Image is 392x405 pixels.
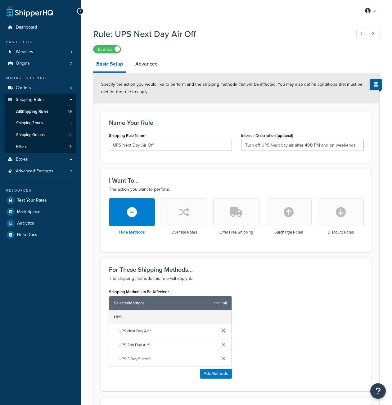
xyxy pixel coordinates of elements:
span: Websites [16,49,33,55]
span: UPS 3 Day Select® [119,355,217,363]
span: Marketplace [17,209,40,215]
div: Manage Shipping [5,75,76,81]
span: Shipping Groups [16,132,45,138]
div: Basic Setup [5,39,76,45]
h3: Discount Rates [328,230,354,234]
li: Shipping Groups [5,129,76,141]
span: UPS Next Day Air® [119,327,217,335]
li: Filters [5,141,76,152]
p: The action you want to perform. [109,186,364,193]
h3: Offer Free Shipping [219,230,253,234]
span: 19 [68,144,72,149]
label: Internal Description (optional) [241,133,293,138]
a: Websites1 [5,46,76,58]
a: Shipping Rules [5,94,76,106]
button: AddMethods [200,369,232,379]
h3: Override Rates [171,230,197,234]
span: Boxes [16,157,28,162]
a: Basic Setup [93,57,126,73]
span: Filters [16,144,27,149]
a: Carriers4 [5,82,76,94]
h3: Hide Methods [119,230,145,234]
h3: I Want To... [109,177,364,184]
li: Shipping Zones [5,117,76,129]
h3: For These Shipping Methods... [109,266,364,273]
span: 19 [68,109,72,114]
a: Advanced [132,57,161,71]
span: 1 [71,49,72,55]
a: Help Docs [5,229,76,240]
li: Advanced Features [5,166,76,177]
span: Test Your Rates [17,198,47,203]
span: Shipping Zones [16,121,43,126]
span: Dashboard [16,25,37,30]
span: Advanced Features [16,169,53,174]
div: Resources [5,188,76,193]
h3: Surcharge Rates [274,230,303,234]
a: Dashboard [5,22,76,33]
a: Filters19 [5,141,76,152]
li: Origins [5,58,76,69]
label: Enabled [93,46,121,53]
span: Origins [16,61,30,66]
a: Previous Record [356,29,368,39]
li: Websites [5,46,76,58]
a: Marketplace [5,206,76,217]
span: Shipping Rules [16,97,45,102]
li: Carriers [5,82,76,94]
span: 3 [70,61,72,66]
a: Boxes [5,154,76,165]
a: Origins3 [5,58,76,69]
button: Open Resource Center [370,383,386,399]
a: clear all [214,299,227,307]
a: Shipping Groups14 [5,129,76,141]
span: 5 [70,121,72,126]
span: 14 [68,132,72,138]
span: Help Docs [17,232,37,238]
label: Shipping Methods to Be Affected [109,289,169,294]
span: UPS 2nd Day Air® [119,341,217,349]
p: The shipping methods this rule will apply to. [109,275,364,282]
a: Analytics [5,218,76,229]
a: Advanced Features2 [5,166,76,177]
a: Test Your Rates [5,195,76,206]
a: AllShipping Rules19 [5,106,76,117]
span: 4 [70,85,72,91]
span: Selected Methods [114,299,210,307]
span: Specify the action you would like to perform and the shipping methods that will be affected. You ... [101,81,363,95]
button: Show Help Docs [370,79,382,90]
li: Shipping Rules [5,94,76,153]
a: Shipping Zones5 [5,117,76,129]
span: Carriers [16,85,31,91]
span: Analytics [17,221,34,226]
span: All Shipping Rules [16,109,48,114]
label: Shipping Rule Name [109,133,147,138]
h3: Name Your Rule [109,119,364,126]
span: 2 [70,169,72,174]
a: Next Record [368,29,380,39]
div: UPS [109,310,232,324]
h1: Rule: UPS Next Day Air Off [93,28,345,40]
